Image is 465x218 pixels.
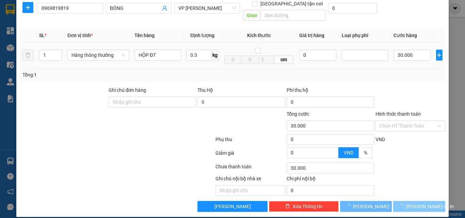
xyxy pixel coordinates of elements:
[22,50,33,61] button: delete
[23,5,33,10] span: plus
[285,204,290,209] span: delete
[109,97,196,107] input: Ghi chú đơn hàng
[162,5,167,11] span: user-add
[393,201,445,212] button: [PERSON_NAME] và In
[346,204,353,208] span: loading
[71,50,125,60] span: Hàng thông thường
[178,3,236,13] span: VP LÊ HỒNG PHONG
[274,55,294,64] span: cm
[212,50,219,61] span: kg
[63,35,124,41] strong: : [DOMAIN_NAME]
[287,175,374,185] div: Chi phí nội bộ
[63,36,79,41] span: Website
[22,2,33,13] button: plus
[214,203,251,210] span: [PERSON_NAME]
[247,33,271,38] span: Kích thước
[109,87,146,93] label: Ghi chú đơn hàng
[328,3,377,14] input: Cước giao hàng
[269,201,339,212] button: deleteXóa Thông tin
[197,87,213,93] span: Thu Hộ
[6,11,38,43] img: logo
[340,201,392,212] button: [PERSON_NAME]
[197,201,267,212] button: [PERSON_NAME]
[339,29,391,42] th: Loại phụ phí
[215,149,286,161] div: Giảm giá
[344,150,353,155] span: VND
[243,10,261,21] span: Giao
[215,136,286,148] div: Phụ thu
[134,50,181,61] input: VD: Bàn, Ghế
[71,29,116,34] strong: Hotline : 0889 23 23 23
[299,50,336,61] input: 0
[436,52,442,58] span: plus
[190,33,214,38] span: Định lượng
[261,10,325,21] input: Dọc đường
[67,33,93,38] span: Đơn vị tính
[287,111,309,117] span: Tổng cước
[224,55,242,64] input: D
[353,203,389,210] span: [PERSON_NAME]
[375,137,385,142] span: VND
[406,203,454,210] span: [PERSON_NAME] và In
[22,71,180,79] div: Tổng: 1
[215,163,286,175] div: Chưa thanh toán
[47,12,140,19] strong: CÔNG TY TNHH VĨNH QUANG
[134,33,155,38] span: Tên hàng
[39,33,45,38] span: SL
[394,33,417,38] span: Cước hàng
[215,175,285,185] div: Ghi chú nội bộ nhà xe
[259,55,274,64] input: C
[287,86,374,97] div: Phí thu hộ
[293,203,322,210] span: Xóa Thông tin
[375,111,421,117] label: Hình thức thanh toán
[299,33,324,38] span: Giá trị hàng
[215,185,285,196] input: Nhập ghi chú
[399,204,406,208] span: loading
[436,50,443,61] button: plus
[364,150,367,155] span: %
[66,20,121,27] strong: PHIẾU GỬI HÀNG
[241,55,259,64] input: R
